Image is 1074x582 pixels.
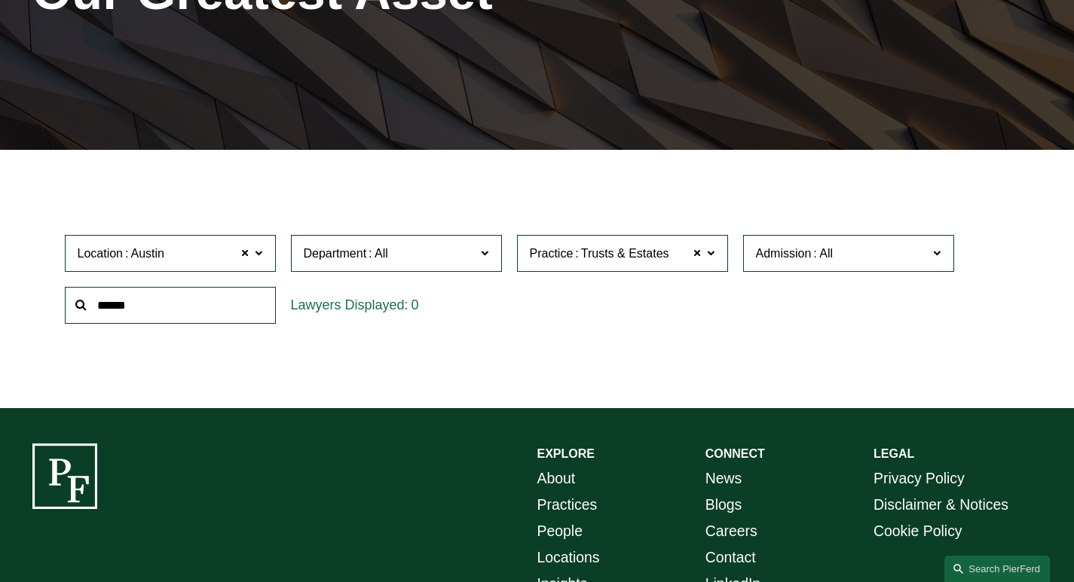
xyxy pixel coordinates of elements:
[412,297,419,312] span: 0
[304,247,367,260] span: Department
[874,518,962,544] a: Cookie Policy
[78,247,124,260] span: Location
[581,244,669,264] span: Trusts & Estates
[537,518,583,544] a: People
[537,492,598,518] a: Practices
[705,492,742,518] a: Blogs
[537,447,595,460] strong: EXPLORE
[874,492,1008,518] a: Disclaimer & Notices
[705,544,756,571] a: Contact
[537,544,600,571] a: Locations
[537,465,576,492] a: About
[705,518,757,544] a: Careers
[944,556,1050,582] a: Search this site
[530,247,574,260] span: Practice
[756,247,812,260] span: Admission
[705,465,742,492] a: News
[130,244,164,264] span: Austin
[705,447,765,460] strong: CONNECT
[874,465,965,492] a: Privacy Policy
[874,447,914,460] strong: LEGAL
